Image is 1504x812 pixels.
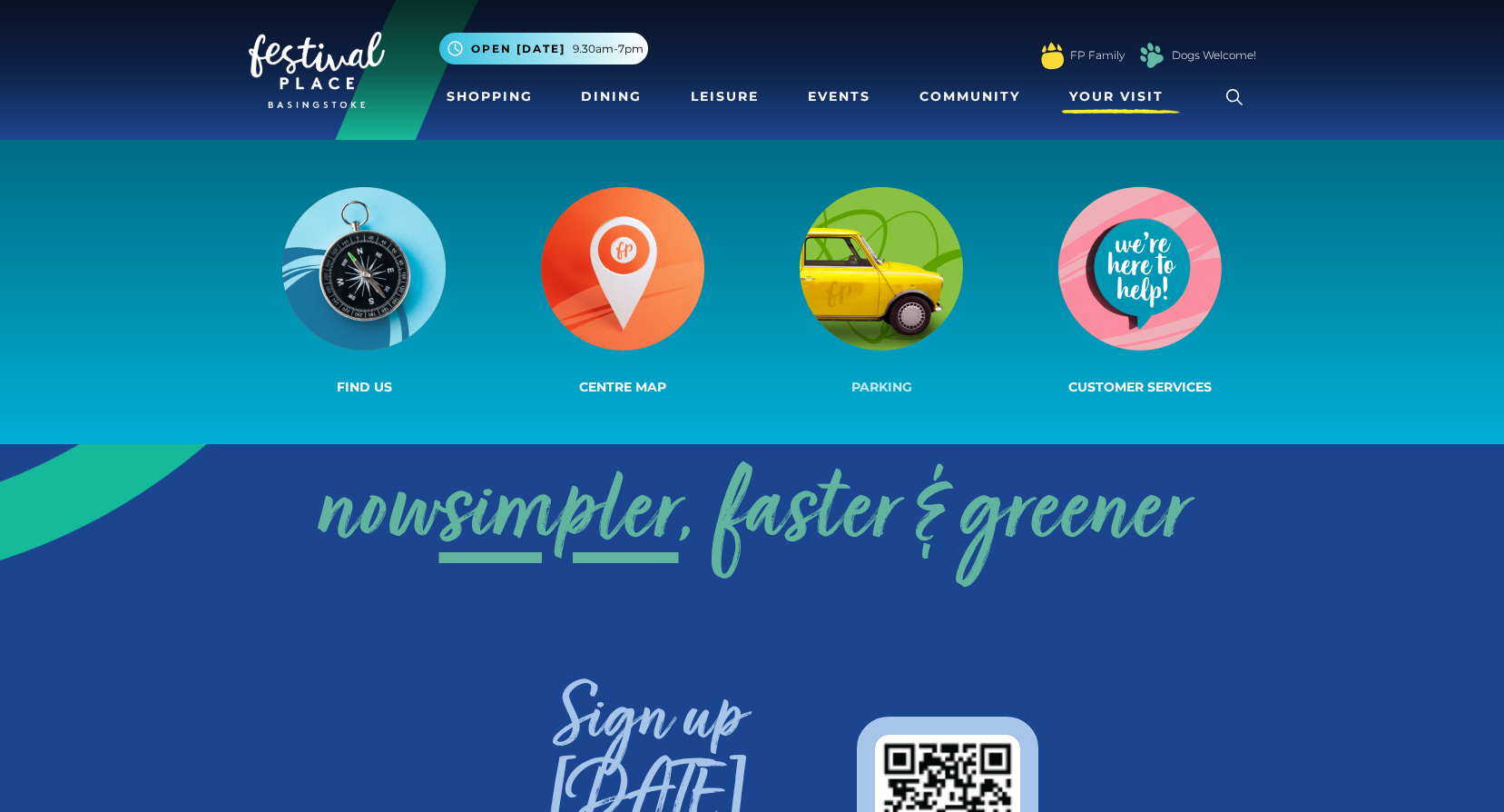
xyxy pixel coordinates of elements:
a: Your Visit [1062,80,1180,114]
span: Find us [337,379,392,395]
span: 9.30am-7pm [573,41,644,57]
a: Dogs Welcome! [1172,47,1256,64]
span: Your Visit [1069,87,1164,106]
button: Open [DATE] 9.30am-7pm [439,33,648,64]
a: Events [801,80,878,114]
span: Centre Map [579,379,666,395]
a: Leisure [683,80,766,114]
a: Shopping [439,80,540,114]
a: Customer Services [1011,183,1270,401]
a: Parking [752,183,1011,401]
a: FP Family [1070,47,1125,64]
a: Centre Map [494,183,752,401]
span: simpler [439,442,679,588]
a: nowsimpler, faster & greener [317,442,1188,588]
span: Parking [851,379,912,395]
a: Find us [235,183,494,401]
a: Community [912,80,1027,114]
span: Open [DATE] [471,41,565,57]
a: Dining [574,80,649,114]
img: Festival Place Logo [249,32,385,108]
span: Customer Services [1068,379,1212,395]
